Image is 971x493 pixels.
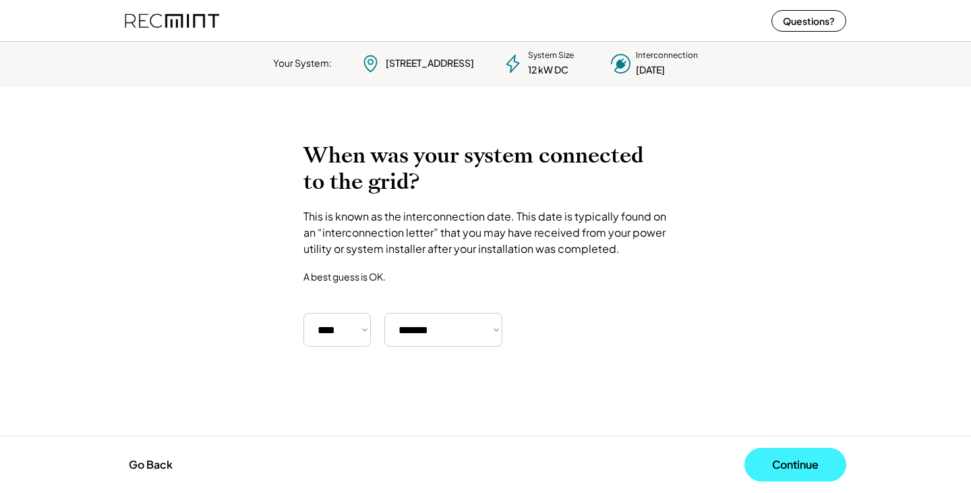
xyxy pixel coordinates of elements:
[303,270,386,283] div: A best guess is OK.
[636,50,698,61] div: Interconnection
[303,208,668,257] div: This is known as the interconnection date. This date is typically found on an “interconnection le...
[386,57,474,70] div: [STREET_ADDRESS]
[125,3,219,38] img: recmint-logotype%403x%20%281%29.jpeg
[125,450,177,480] button: Go Back
[273,57,332,70] div: Your System:
[771,10,846,32] button: Questions?
[636,63,665,77] div: [DATE]
[528,50,574,61] div: System Size
[303,142,668,195] h2: When was your system connected to the grid?
[744,448,846,482] button: Continue
[528,63,568,77] div: 12 kW DC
